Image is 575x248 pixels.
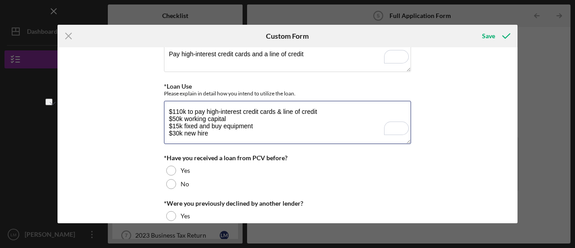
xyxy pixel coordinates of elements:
div: Save [482,27,495,45]
label: *Loan Use [164,82,192,90]
h6: Custom Form [266,32,309,40]
div: Please explain in detail how you intend to utilize the loan. [164,90,411,97]
textarea: To enrich screen reader interactions, please activate Accessibility in Grammarly extension settings [164,43,411,72]
button: Save [473,27,517,45]
div: *Have you received a loan from PCV before? [164,154,411,162]
div: *Were you previously declined by another lender? [164,200,411,207]
textarea: To enrich screen reader interactions, please activate Accessibility in Grammarly extension settings [164,101,411,144]
label: No [181,180,189,188]
label: Yes [181,167,190,174]
label: Yes [181,212,190,220]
